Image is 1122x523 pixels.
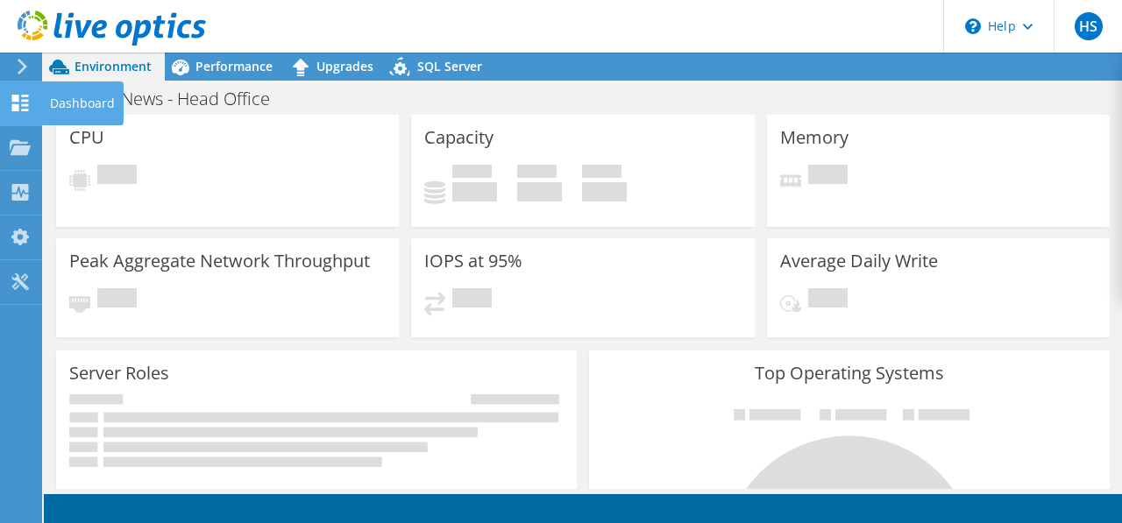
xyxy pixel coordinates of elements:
span: Total [582,165,621,182]
span: Environment [75,58,152,74]
span: Pending [97,288,137,312]
span: Free [517,165,557,182]
span: Used [452,165,492,182]
h3: IOPS at 95% [424,251,522,271]
span: HS [1075,12,1103,40]
h3: Capacity [424,128,494,147]
span: Pending [452,288,492,312]
h3: Server Roles [69,364,169,383]
h3: CPU [69,128,104,147]
h1: Wijeya News - Head Office [57,89,297,109]
div: Dashboard [41,81,124,125]
span: SQL Server [417,58,482,74]
h4: 0 GiB [582,182,627,201]
span: Pending [97,165,137,188]
span: Upgrades [316,58,373,74]
span: Pending [808,288,848,312]
h4: 0 GiB [517,182,562,201]
span: Performance [195,58,273,74]
h3: Top Operating Systems [602,364,1097,383]
h3: Average Daily Write [780,251,938,271]
h4: 0 GiB [452,182,497,201]
h3: Memory [780,128,849,147]
span: Pending [808,165,848,188]
h3: Peak Aggregate Network Throughput [69,251,370,271]
svg: \n [965,18,981,34]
